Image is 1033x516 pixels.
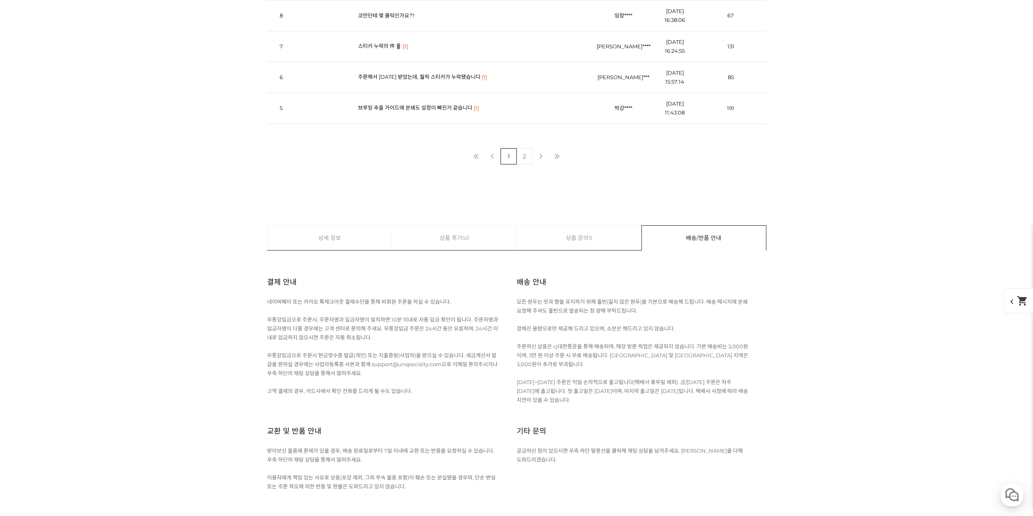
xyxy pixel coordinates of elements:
[517,226,642,250] a: 상품 문의9
[105,257,156,278] a: 설정
[517,417,546,446] h2: 기타 문의
[655,62,695,93] td: [DATE] 15:57:14
[482,73,487,82] span: [1]
[403,42,408,51] span: [1]
[1017,295,1028,307] mat-icon: shopping_cart
[358,12,414,19] a: 코만단테 몇 클릭인가요??
[468,148,484,164] a: 첫 페이지
[267,93,295,123] td: 5
[2,257,54,278] a: 홈
[533,148,549,164] a: 다음 페이지
[267,297,517,395] div: 네이버페이 또는 카카오 톡체크아웃 결제수단을 통해 비회원 주문을 하실 수 있습니다. 무통장입금으로 주문시, 주문자명과 입금자명이 일치하면 10분 이내로 자동 입금 확인이 됩니...
[695,62,766,93] td: 85
[517,297,748,404] p: 모든 원두는 맛과 향을 유지하기 위해 홀빈(갈지 않은 원두)을 기본으로 배송해 드립니다. 배송 메시지에 분쇄 요청해 주셔도 홀빈으로 발송되는 점 양해 부탁드립니다. 정해진 용...
[549,148,565,164] a: 마지막 페이지
[267,31,295,62] td: 7
[267,417,321,446] h2: 교환 및 반품 안내
[267,62,295,93] td: 6
[392,226,517,250] a: 상품 후기50
[517,268,546,297] h2: 배송 안내
[358,43,395,49] a: 스티커 누락의 件
[267,446,498,491] p: 받아보신 물품에 문제가 있을 경우, 배송 완료일로부터 7일 이내에 교환 또는 반품을 요청하실 수 있습니다. 우측 하단의 채팅 상담을 통해서 알려주세요. 이용자에게 책임 있는 ...
[26,270,30,276] span: 홈
[358,104,472,111] a: 브루잉 추출 가이드에 분쇄도 설정이 빠진거 같습니다
[358,73,481,80] a: 주문해서 [DATE] 받았는데, 월픽 스티커가 누락됐습니다
[500,148,517,164] a: 1
[642,226,766,250] a: 배송/반품 안내
[125,270,135,276] span: 설정
[655,31,695,62] td: [DATE] 16:24:55
[589,226,592,250] span: 9
[695,31,766,62] td: 131
[54,257,105,278] a: 대화
[593,62,655,93] td: [PERSON_NAME]***
[655,93,695,123] td: [DATE] 11:43:08
[267,268,297,297] h2: 결제 안내
[462,226,469,250] span: 50
[517,446,766,464] div: 궁금하신 점이 있으시면 우측 하단 말풍선을 클릭해 채팅 상담을 남겨주세요. [PERSON_NAME]을 다해 도와드리겠습니다.
[484,148,500,164] a: 이전 페이지
[396,43,401,49] img: 파일첨부
[267,226,392,250] a: 상세 정보
[474,104,479,112] span: [1]
[695,93,766,123] td: 191
[74,270,84,276] span: 대화
[516,148,533,164] a: 2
